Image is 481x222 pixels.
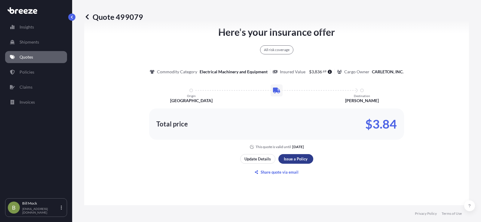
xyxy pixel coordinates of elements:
[415,211,437,216] a: Privacy Policy
[322,70,323,72] span: .
[22,207,60,214] p: [EMAIL_ADDRESS][DOMAIN_NAME]
[314,70,315,74] span: ,
[20,39,39,45] p: Shipments
[354,94,370,98] p: Destination
[5,51,67,63] a: Quotes
[240,167,313,177] button: Share quote via email
[156,121,188,127] p: Total price
[20,69,34,75] p: Policies
[284,156,308,162] p: Issue a Policy
[22,201,60,206] p: Bill Mock
[323,70,326,72] span: 69
[260,45,293,54] div: All risk coverage
[244,156,271,162] p: Update Details
[170,98,213,104] p: [GEOGRAPHIC_DATA]
[20,99,35,105] p: Invoices
[5,96,67,108] a: Invoices
[278,154,313,164] button: Issue a Policy
[280,69,305,75] p: Insured Value
[365,119,397,129] p: $3.84
[20,54,33,60] p: Quotes
[261,169,299,175] p: Share quote via email
[20,24,34,30] p: Insights
[345,98,379,104] p: [PERSON_NAME]
[5,21,67,33] a: Insights
[5,36,67,48] a: Shipments
[372,69,403,75] p: CARLETON, INC.
[84,12,143,22] p: Quote 499079
[5,81,67,93] a: Claims
[442,211,462,216] a: Terms of Use
[311,70,314,74] span: 3
[187,94,196,98] p: Origin
[309,70,311,74] span: $
[157,69,197,75] p: Commodity Category
[256,144,291,149] p: This quote is valid until
[5,66,67,78] a: Policies
[344,69,369,75] p: Cargo Owner
[315,70,322,74] span: 836
[12,205,16,211] span: B
[292,144,304,149] p: [DATE]
[20,84,32,90] p: Claims
[200,69,268,75] p: Electrical Machinery and Equipment
[240,154,275,164] button: Update Details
